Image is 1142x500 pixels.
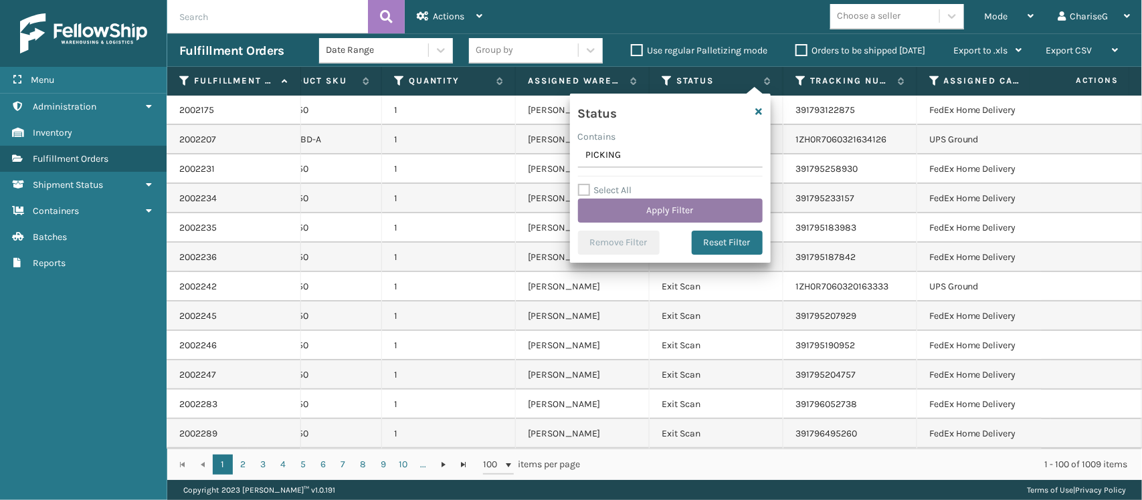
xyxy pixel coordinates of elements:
td: [PERSON_NAME] [516,213,650,243]
a: Privacy Policy [1075,485,1126,495]
span: Batches [33,231,67,243]
td: FedEx Home Delivery [917,154,1051,184]
td: FedEx Home Delivery [917,213,1051,243]
td: [PERSON_NAME] [516,184,650,213]
a: 5 [293,455,313,475]
a: 2 [233,455,253,475]
td: [PERSON_NAME] [516,272,650,301]
a: 391795190952 [795,340,855,351]
td: 1 [382,96,516,125]
img: logo [20,13,147,53]
a: 2002175 [179,104,214,117]
td: [PERSON_NAME] [516,125,650,154]
a: 10 [393,455,413,475]
a: 2002246 [179,339,217,352]
span: Export CSV [1046,45,1092,56]
a: 1 [213,455,233,475]
td: 1 [382,243,516,272]
a: 2002235 [179,221,217,235]
label: Assigned Carrier Service [944,75,1025,87]
td: 1 [382,184,516,213]
button: Reset Filter [692,231,763,255]
td: [PERSON_NAME] [516,360,650,390]
td: Exit Scan [650,272,783,301]
input: Type the text you wish to filter on [578,144,763,168]
td: Exit Scan [650,301,783,331]
td: Exit Scan [650,331,783,360]
a: 8 [353,455,373,475]
td: [PERSON_NAME] [516,419,650,449]
span: Menu [31,74,54,86]
td: FedEx Home Delivery [917,96,1051,125]
a: 1ZH0R7060321634126 [795,134,886,145]
a: 4 [273,455,293,475]
span: Mode [984,11,1008,22]
a: 2002231 [179,162,215,176]
td: [PERSON_NAME] [516,331,650,360]
td: FedEx Home Delivery [917,419,1051,449]
td: 1 [382,154,516,184]
label: Contains [578,130,616,144]
a: 391795204757 [795,369,856,380]
a: Go to the last page [454,455,474,475]
span: Export to .xls [953,45,1008,56]
a: 391795258930 [795,163,858,174]
span: Containers [33,205,79,217]
label: Orders to be shipped [DATE] [795,45,925,56]
p: Copyright 2023 [PERSON_NAME]™ v 1.0.191 [183,480,335,500]
td: Exit Scan [650,419,783,449]
label: Quantity [409,75,490,87]
a: 391796495260 [795,428,857,439]
td: [PERSON_NAME] [516,390,650,419]
td: 1 [382,272,516,301]
div: | [1027,480,1126,500]
a: 6 [313,455,333,475]
span: Fulfillment Orders [33,153,108,164]
a: 7 [333,455,353,475]
a: 9 [373,455,393,475]
td: 1 [382,419,516,449]
span: 100 [483,458,503,471]
a: 2002207 [179,133,216,146]
a: 2002236 [179,251,217,264]
span: Shipment Status [33,179,103,191]
a: 2002247 [179,368,216,382]
label: Tracking Number [810,75,891,87]
a: 2002234 [179,192,217,205]
h4: Status [578,102,617,122]
a: 391793122875 [795,104,855,116]
td: 1 [382,301,516,331]
a: Terms of Use [1027,485,1073,495]
div: Choose a seller [837,9,900,23]
td: Exit Scan [650,390,783,419]
span: Reports [33,257,66,269]
span: Actions [1034,70,1127,92]
td: 1 [382,125,516,154]
a: 391796052738 [795,398,857,410]
td: 1 [382,390,516,419]
td: [PERSON_NAME] [516,243,650,272]
label: Status [676,75,757,87]
a: 2002245 [179,309,217,323]
td: FedEx Home Delivery [917,301,1051,331]
span: Go to the next page [438,459,449,470]
a: 391795187842 [795,251,856,263]
a: 1ZH0R7060320163333 [795,281,888,292]
span: items per page [483,455,581,475]
a: ... [413,455,434,475]
td: FedEx Home Delivery [917,184,1051,213]
div: Group by [476,43,513,57]
h3: Fulfillment Orders [179,43,284,59]
td: UPS Ground [917,272,1051,301]
label: Use regular Palletizing mode [631,45,767,56]
td: 1 [382,360,516,390]
span: Go to the last page [458,459,469,470]
button: Apply Filter [578,199,763,223]
label: Fulfillment Order Id [194,75,275,87]
label: Select All [578,184,632,196]
td: [PERSON_NAME] [516,301,650,331]
a: 391795207929 [795,310,856,322]
td: 1 [382,213,516,243]
td: [PERSON_NAME] [516,96,650,125]
span: Actions [433,11,464,22]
